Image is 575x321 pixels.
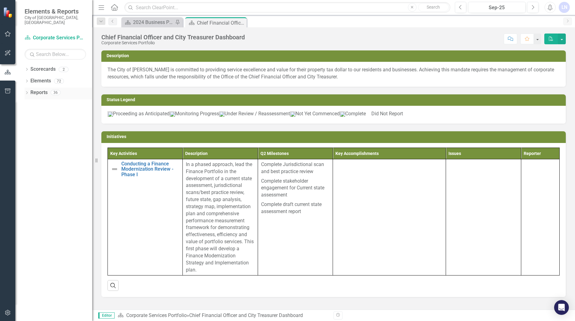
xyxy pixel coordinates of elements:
td: Double-Click to Edit [258,159,333,275]
span: Editor [98,312,115,319]
button: Search [418,3,449,12]
div: Chief Financial Officer and City Treasurer Dashboard [101,34,245,41]
span: Elements & Reports [25,8,86,15]
img: Complete_icon.png [340,111,345,117]
p: Complete draft current state assessment report [261,200,330,215]
p: Proceeding as Anticipated Monitoring Progress Under Review / Reassessment Not Yet Commenced Compl... [108,110,560,117]
div: Chief Financial Officer and City Treasurer Dashboard [197,19,245,27]
a: Reports [30,89,48,96]
div: 36 [51,90,61,95]
img: Not Defined [111,165,118,173]
button: Sep-25 [468,2,526,13]
input: Search Below... [25,49,86,60]
a: 2024 Business Plan Quarterly Dashboard [123,18,174,26]
h3: Initiatives [107,134,563,139]
img: NotYet.png [290,111,295,117]
a: Scorecards [30,66,56,73]
img: DidNotReport.png [366,113,371,116]
button: LN [559,2,570,13]
div: 2 [59,67,68,72]
a: Corporate Services Portfolio [25,34,86,42]
div: Sep-25 [470,4,523,11]
p: Complete stakeholder engagement for Current state assessment [261,176,330,200]
img: ClearPoint Strategy [3,7,14,18]
a: Conducting a Finance Modernization Review - Phase I [121,161,179,177]
td: Double-Click to Edit [183,159,258,275]
div: 2024 Business Plan Quarterly Dashboard [133,18,174,26]
span: Search [427,5,440,10]
td: Double-Click to Edit [521,159,559,275]
div: 72 [54,78,64,84]
input: Search ClearPoint... [124,2,450,13]
small: City of [GEOGRAPHIC_DATA], [GEOGRAPHIC_DATA] [25,15,86,25]
p: Complete Jurisdictional scan and best practice review [261,161,330,176]
p: In a phased approach, lead the Finance Portfolio in the development of a current state assessment... [186,161,254,274]
h3: Description [107,53,563,58]
a: Elements [30,77,51,85]
td: Double-Click to Edit [333,159,446,275]
h3: Status Legend [107,97,563,102]
p: The City of [PERSON_NAME] is committed to providing service excellence and value for their proper... [108,66,560,81]
div: Corporate Services Portfolio [101,41,245,45]
div: » [118,312,329,319]
img: ProceedingGreen.png [108,111,113,117]
a: Corporate Services Portfolio [126,312,187,318]
td: Double-Click to Edit Right Click for Context Menu [108,159,183,275]
div: Chief Financial Officer and City Treasurer Dashboard [189,312,303,318]
td: Double-Click to Edit [446,159,521,275]
img: Monitoring.png [170,111,175,117]
div: Open Intercom Messenger [554,300,569,315]
img: UnderReview.png [219,111,225,117]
